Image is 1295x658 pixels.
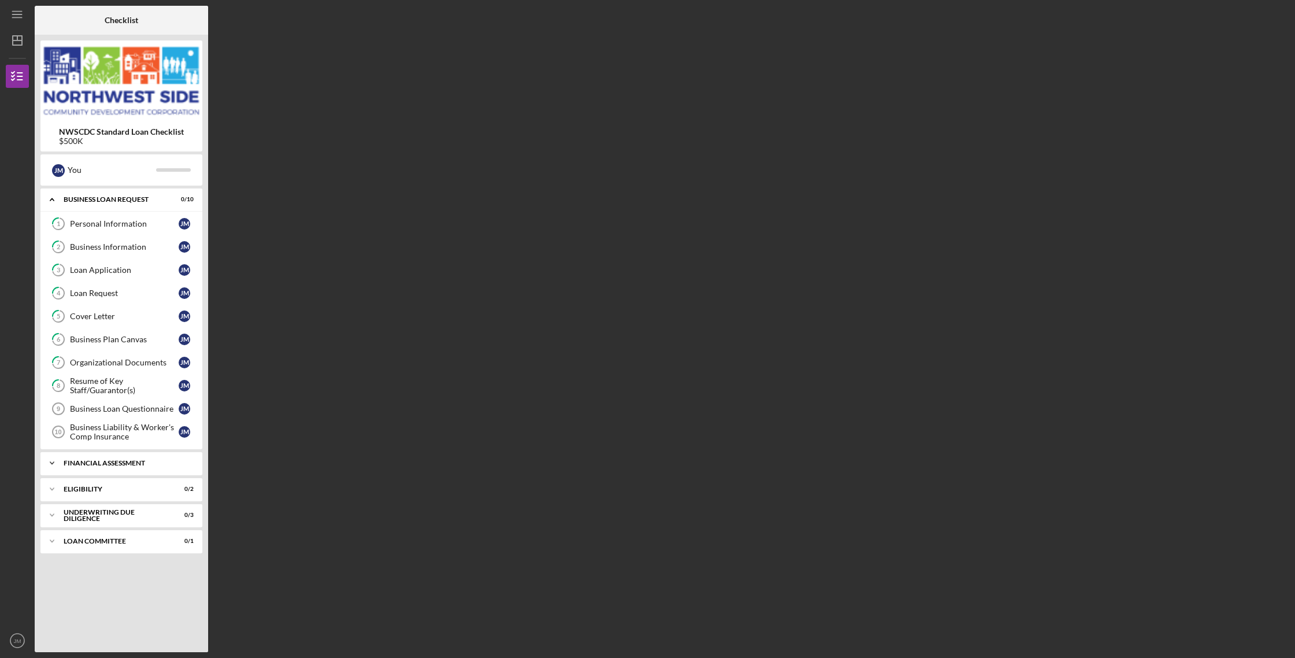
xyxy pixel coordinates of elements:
button: JM [6,629,29,652]
div: J M [179,334,190,345]
a: 7Organizational DocumentsJM [46,351,197,374]
b: Checklist [105,16,138,25]
div: J M [179,403,190,415]
div: Organizational Documents [70,358,179,367]
div: Business Loan Request [64,196,165,203]
div: J M [179,287,190,299]
tspan: 4 [57,290,61,297]
div: Loan committee [64,538,165,545]
div: J M [179,426,190,438]
div: J M [179,264,190,276]
b: NWSCDC Standard Loan Checklist [59,127,184,136]
a: 10Business Liability & Worker's Comp InsuranceJM [46,420,197,443]
div: J M [179,357,190,368]
div: Loan Request [70,289,179,298]
div: Loan Application [70,265,179,275]
div: 0 / 2 [173,486,194,493]
tspan: 6 [57,336,61,343]
a: 8Resume of Key Staff/Guarantor(s)JM [46,374,197,397]
div: J M [179,380,190,391]
div: $500K [59,136,184,146]
a: 3Loan ApplicationJM [46,258,197,282]
a: 1Personal InformationJM [46,212,197,235]
a: 9Business Loan QuestionnaireJM [46,397,197,420]
div: J M [52,164,65,177]
div: Eligibility [64,486,165,493]
tspan: 5 [57,313,60,320]
div: J M [179,218,190,230]
a: 2Business InformationJM [46,235,197,258]
div: Business Liability & Worker's Comp Insurance [70,423,179,441]
tspan: 1 [57,220,60,228]
div: Business Plan Canvas [70,335,179,344]
div: 0 / 10 [173,196,194,203]
div: 0 / 3 [173,512,194,519]
tspan: 3 [57,267,60,274]
div: Cover Letter [70,312,179,321]
div: 0 / 1 [173,538,194,545]
a: 4Loan RequestJM [46,282,197,305]
div: Business Information [70,242,179,252]
a: 5Cover LetterJM [46,305,197,328]
div: J M [179,310,190,322]
tspan: 8 [57,382,60,390]
div: Financial Assessment [64,460,188,467]
div: Business Loan Questionnaire [70,404,179,413]
tspan: 10 [54,428,61,435]
div: underwriting Due Diligence [64,509,165,522]
tspan: 9 [57,405,60,412]
tspan: 7 [57,359,61,367]
div: Resume of Key Staff/Guarantor(s) [70,376,179,395]
div: You [68,160,156,180]
text: JM [14,638,21,644]
a: 6Business Plan CanvasJM [46,328,197,351]
div: Personal Information [70,219,179,228]
img: Product logo [40,46,202,116]
div: J M [179,241,190,253]
tspan: 2 [57,243,60,251]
